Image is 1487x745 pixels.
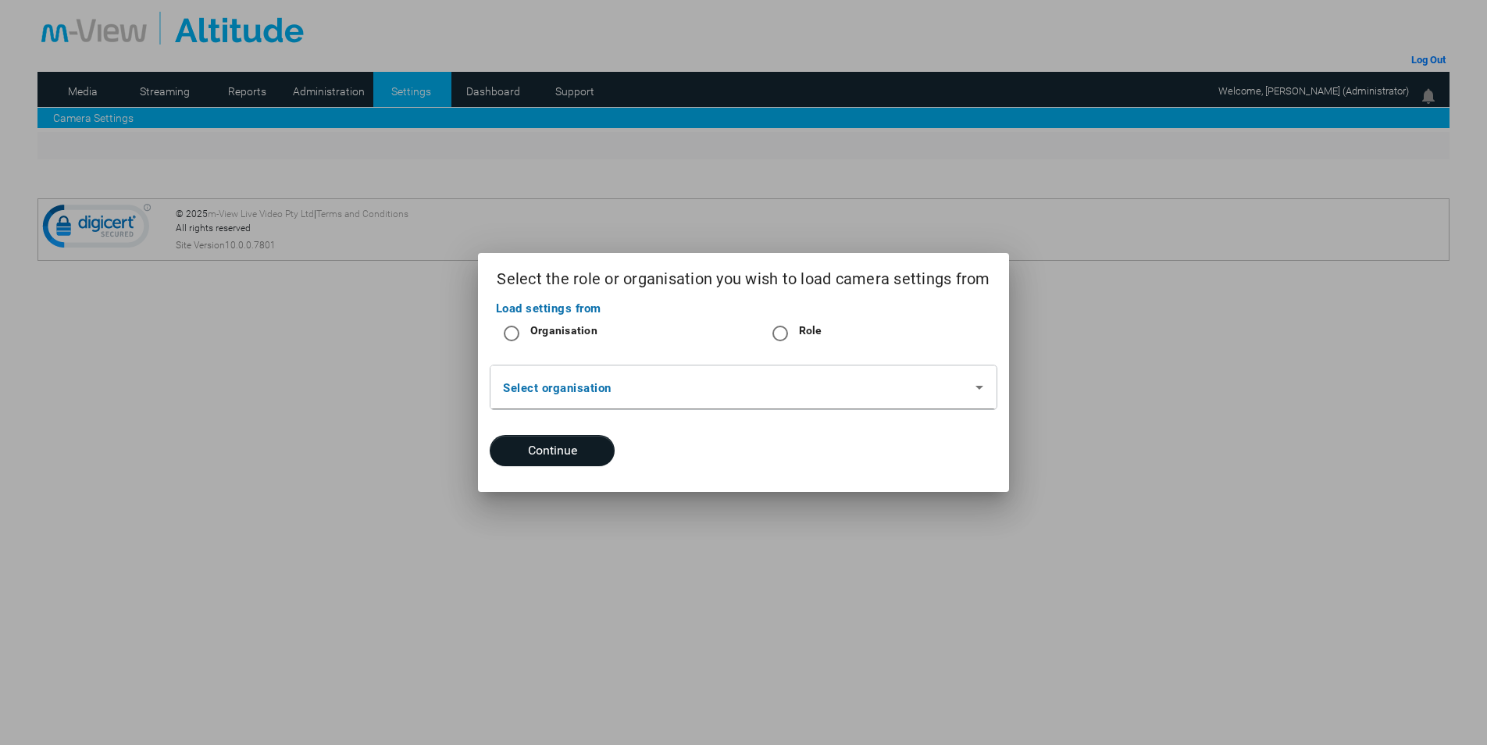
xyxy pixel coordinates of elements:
[490,435,615,466] button: Continue
[496,318,822,349] mat-radio-group: Select an option
[1419,87,1438,105] img: bell24.png
[496,301,601,315] mat-label: Load settings from
[796,323,822,338] label: Role
[527,323,597,338] label: Organisation
[503,380,612,394] mat-label: Select organisation
[478,253,1008,298] h2: Select the role or organisation you wish to load camera settings from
